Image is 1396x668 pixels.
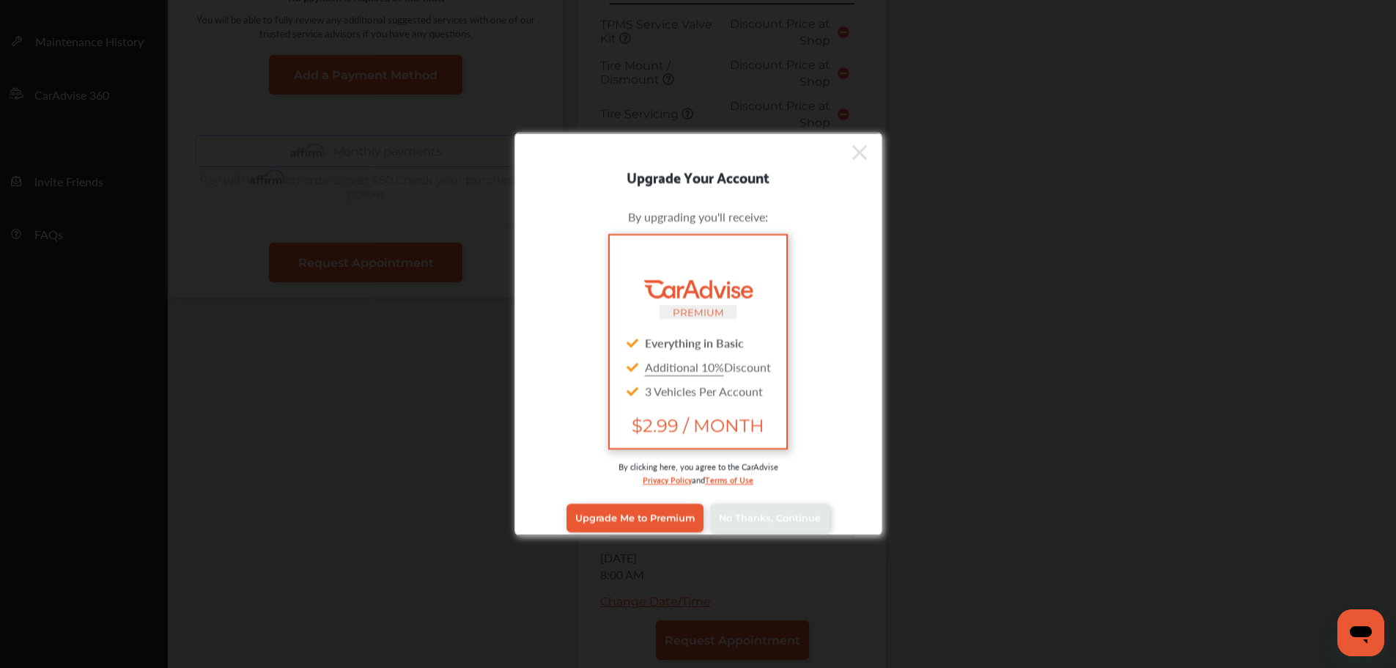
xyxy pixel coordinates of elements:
[645,334,744,350] strong: Everything in Basic
[645,358,771,375] span: Discount
[537,208,860,224] div: By upgrading you'll receive:
[719,513,821,524] span: No Thanks, Continue
[621,414,774,436] span: $2.99 / MONTH
[575,513,695,524] span: Upgrade Me to Premium
[645,358,724,375] u: Additional 10%
[710,504,830,532] a: No Thanks, Continue
[537,460,860,500] div: By clicking here, you agree to the CarAdvise and
[515,164,882,188] div: Upgrade Your Account
[673,306,724,318] small: PREMIUM
[643,471,692,485] a: Privacy Policy
[1337,609,1384,656] iframe: Button to launch messaging window
[621,378,774,403] div: 3 Vehicles Per Account
[566,504,703,532] a: Upgrade Me to Premium
[705,471,753,485] a: Terms of Use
